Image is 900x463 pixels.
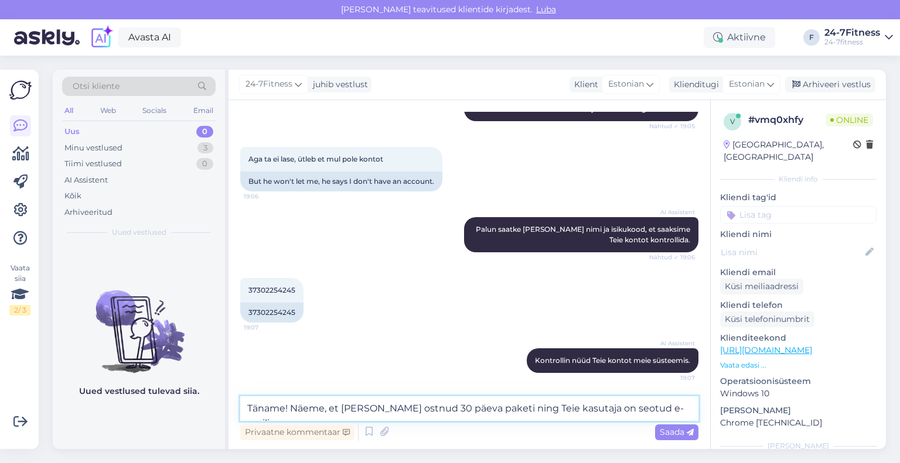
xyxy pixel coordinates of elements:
[729,78,765,91] span: Estonian
[720,441,877,451] div: [PERSON_NAME]
[308,78,368,91] div: juhib vestlust
[64,190,81,202] div: Kõik
[535,356,690,365] span: Kontrollin nüüd Teie kontot meie süsteemis.
[748,113,826,127] div: # vmq0xhfy
[803,29,820,46] div: F
[651,208,695,217] span: AI Assistent
[244,323,288,332] span: 19:07
[720,206,877,224] input: Lisa tag
[704,27,775,48] div: Aktiivne
[651,339,695,348] span: AI Assistent
[64,158,122,170] div: Tiimi vestlused
[53,269,225,375] img: No chats
[196,126,213,138] div: 0
[720,279,803,294] div: Küsi meiliaadressi
[244,192,288,201] span: 19:06
[73,80,120,92] span: Otsi kliente
[649,122,695,131] span: Nähtud ✓ 19:05
[9,305,30,315] div: 2 / 3
[240,303,304,323] div: 37302254245
[720,345,812,355] a: [URL][DOMAIN_NAME]
[570,78,598,91] div: Klient
[721,246,863,259] input: Lisa nimi
[720,387,877,400] p: Windows 10
[720,332,877,344] p: Klienditeekond
[240,396,698,421] textarea: Täname! Näeme, et [PERSON_NAME] ostnud 30 päeva paketi ning Teie kasutaja on seotud e-mailiga
[248,286,295,294] span: 37302254245
[720,375,877,387] p: Operatsioonisüsteem
[720,299,877,311] p: Kliendi telefon
[98,103,118,118] div: Web
[246,78,292,91] span: 24-7Fitness
[720,174,877,184] div: Kliendi info
[64,126,80,138] div: Uus
[9,263,30,315] div: Vaata siia
[9,79,32,101] img: Askly Logo
[62,103,76,118] div: All
[240,424,354,440] div: Privaatne kommentaar
[64,142,122,154] div: Minu vestlused
[651,373,695,382] span: 19:07
[720,404,877,417] p: [PERSON_NAME]
[720,191,877,204] p: Kliendi tag'id
[608,78,644,91] span: Estonian
[64,174,108,186] div: AI Assistent
[669,78,719,91] div: Klienditugi
[649,253,695,262] span: Nähtud ✓ 19:06
[826,114,873,126] span: Online
[240,172,442,191] div: But he won't let me, he says I don't have an account.
[476,225,692,244] span: Palun saatke [PERSON_NAME] nimi ja isikukood, et saaksime Teie kontot kontrollida.
[720,266,877,279] p: Kliendi email
[533,4,560,15] span: Luba
[824,37,880,47] div: 24-7fitness
[140,103,169,118] div: Socials
[112,227,166,238] span: Uued vestlused
[89,25,114,50] img: explore-ai
[248,155,383,163] span: Aga ta ei lase, ütleb et mul pole kontot
[720,360,877,371] p: Vaata edasi ...
[730,117,735,126] span: v
[724,139,853,163] div: [GEOGRAPHIC_DATA], [GEOGRAPHIC_DATA]
[824,28,880,37] div: 24-7Fitness
[118,28,181,47] a: Avasta AI
[196,158,213,170] div: 0
[660,427,694,437] span: Saada
[720,228,877,241] p: Kliendi nimi
[720,417,877,429] p: Chrome [TECHNICAL_ID]
[785,77,875,92] div: Arhiveeri vestlus
[824,28,893,47] a: 24-7Fitness24-7fitness
[197,142,213,154] div: 3
[191,103,216,118] div: Email
[720,311,814,327] div: Küsi telefoninumbrit
[64,207,112,218] div: Arhiveeritud
[79,385,199,397] p: Uued vestlused tulevad siia.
